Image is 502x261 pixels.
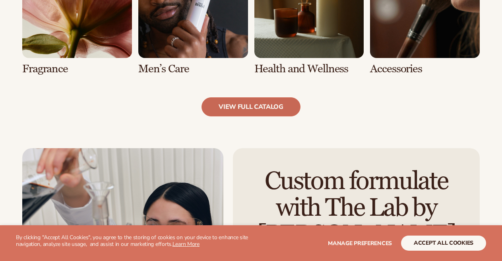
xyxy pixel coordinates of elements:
h2: Custom formulate with The Lab by [PERSON_NAME] [245,168,468,248]
span: Manage preferences [328,240,392,247]
button: accept all cookies [401,236,486,251]
p: By clicking "Accept All Cookies", you agree to the storing of cookies on your device to enhance s... [16,234,251,248]
button: Manage preferences [328,236,392,251]
a: view full catalog [202,97,300,116]
a: Learn More [173,240,200,248]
